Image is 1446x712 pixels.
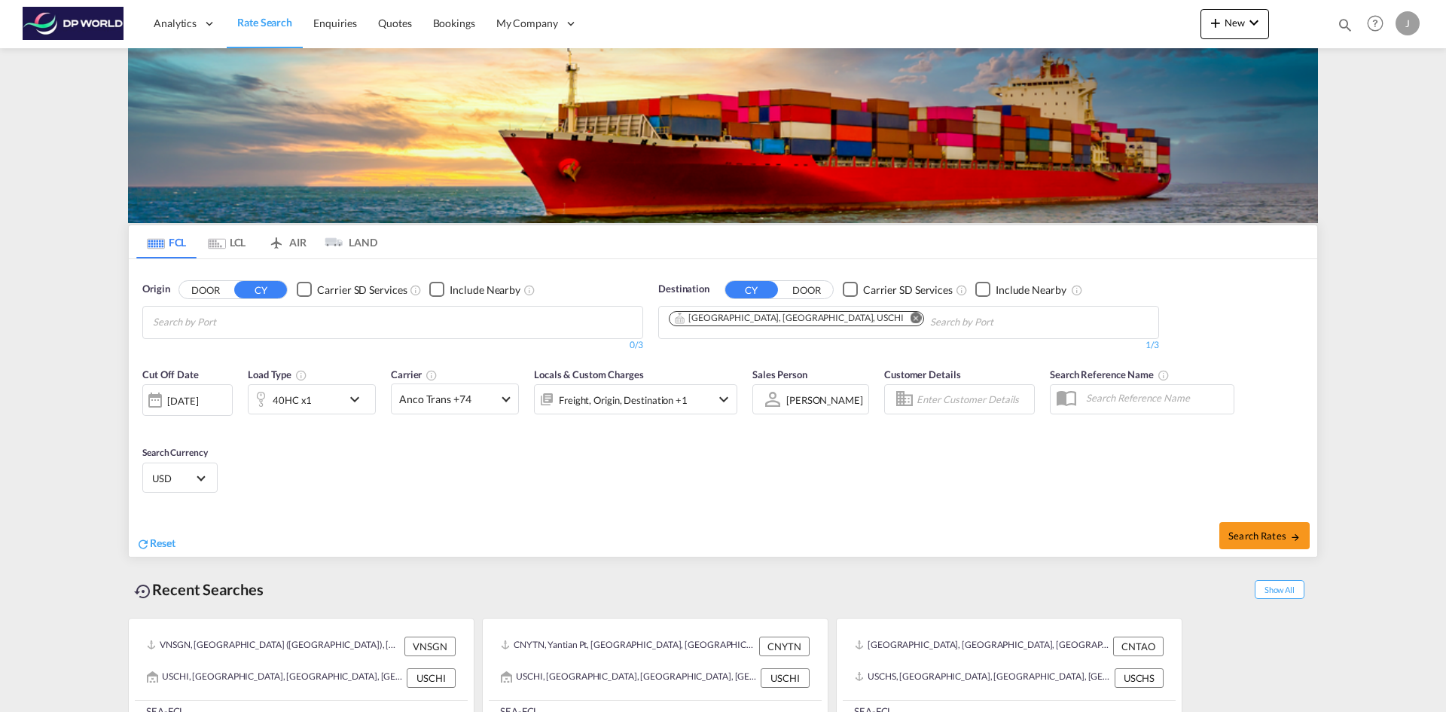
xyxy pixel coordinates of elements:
[136,225,197,258] md-tab-item: FCL
[410,284,422,296] md-icon: Unchecked: Search for CY (Container Yard) services for all selected carriers.Checked : Search for...
[1219,522,1310,549] button: Search Ratesicon-arrow-right
[1245,14,1263,32] md-icon: icon-chevron-down
[658,339,1159,352] div: 1/3
[956,284,968,296] md-icon: Unchecked: Search for CY (Container Yard) services for all selected carriers.Checked : Search for...
[147,668,403,688] div: USCHI, Chicago, IL, United States, North America, Americas
[930,310,1073,335] input: Chips input.
[786,394,863,406] div: [PERSON_NAME]
[136,537,150,551] md-icon: icon-refresh
[136,536,175,552] div: icon-refreshReset
[136,225,377,258] md-pagination-wrapper: Use the left and right arrow keys to navigate between tabs
[151,467,209,489] md-select: Select Currency: $ USDUnited States Dollar
[237,16,292,29] span: Rate Search
[1337,17,1353,33] md-icon: icon-magnify
[128,48,1318,223] img: LCL+%26+FCL+BACKGROUND.png
[843,282,953,298] md-checkbox: Checkbox No Ink
[674,312,904,325] div: Chicago, IL, USCHI
[1207,14,1225,32] md-icon: icon-plus 400-fg
[501,637,755,656] div: CNYTN, Yantian Pt, China, Greater China & Far East Asia, Asia Pacific
[248,384,376,414] div: 40HC x1icon-chevron-down
[152,472,194,485] span: USD
[234,281,287,298] button: CY
[426,369,438,381] md-icon: The selected Trucker/Carrierwill be displayed in the rate results If the rates are from another f...
[496,16,558,31] span: My Company
[501,668,757,688] div: USCHI, Chicago, IL, United States, North America, Americas
[450,283,520,298] div: Include Nearby
[297,282,407,298] md-checkbox: Checkbox No Ink
[391,368,438,380] span: Carrier
[1255,580,1304,599] span: Show All
[128,573,270,607] div: Recent Searches
[1362,11,1388,36] span: Help
[1207,17,1263,29] span: New
[1396,11,1420,35] div: J
[407,668,456,688] div: USCHI
[1228,530,1301,542] span: Search Rates
[142,282,169,297] span: Origin
[179,281,232,298] button: DOOR
[142,447,208,458] span: Search Currency
[523,284,535,296] md-icon: Unchecked: Ignores neighbouring ports when fetching rates.Checked : Includes neighbouring ports w...
[752,368,807,380] span: Sales Person
[429,282,520,298] md-checkbox: Checkbox No Ink
[855,637,1109,656] div: CNTAO, Qingdao, China, Greater China & Far East Asia, Asia Pacific
[142,339,643,352] div: 0/3
[1071,284,1083,296] md-icon: Unchecked: Ignores neighbouring ports when fetching rates.Checked : Includes neighbouring ports w...
[267,234,285,245] md-icon: icon-airplane
[142,384,233,416] div: [DATE]
[1115,668,1164,688] div: USCHS
[1158,369,1170,381] md-icon: Your search will be saved by the below given name
[313,17,357,29] span: Enquiries
[559,390,688,411] div: Freight Origin Destination Factory Stuffing
[433,17,475,29] span: Bookings
[725,281,778,298] button: CY
[759,637,810,656] div: CNYTN
[785,389,865,411] md-select: Sales Person: Jason Pandeloglou
[1050,368,1170,380] span: Search Reference Name
[151,307,302,335] md-chips-wrap: Chips container with autocompletion. Enter the text area, type text to search, and then use the u...
[248,368,307,380] span: Load Type
[1113,637,1164,656] div: CNTAO
[378,17,411,29] span: Quotes
[674,312,907,325] div: Press delete to remove this chip.
[142,368,199,380] span: Cut Off Date
[884,368,960,380] span: Customer Details
[863,283,953,298] div: Carrier SD Services
[197,225,257,258] md-tab-item: LCL
[1337,17,1353,39] div: icon-magnify
[975,282,1066,298] md-checkbox: Checkbox No Ink
[1078,387,1234,409] input: Search Reference Name
[150,536,175,549] span: Reset
[153,310,296,335] input: Chips input.
[1290,532,1301,542] md-icon: icon-arrow-right
[901,312,923,327] button: Remove
[715,390,733,408] md-icon: icon-chevron-down
[154,16,197,31] span: Analytics
[761,668,810,688] div: USCHI
[129,259,1317,557] div: OriginDOOR CY Checkbox No InkUnchecked: Search for CY (Container Yard) services for all selected ...
[295,369,307,381] md-icon: icon-information-outline
[996,283,1066,298] div: Include Nearby
[658,282,709,297] span: Destination
[404,637,456,656] div: VNSGN
[167,394,198,408] div: [DATE]
[1362,11,1396,38] div: Help
[780,281,833,298] button: DOOR
[855,668,1111,688] div: USCHS, Charleston, SC, United States, North America, Americas
[346,390,371,408] md-icon: icon-chevron-down
[257,225,317,258] md-tab-item: AIR
[273,390,312,411] div: 40HC x1
[534,368,644,380] span: Locals & Custom Charges
[1200,9,1269,39] button: icon-plus 400-fgNewicon-chevron-down
[142,414,154,435] md-datepicker: Select
[917,388,1030,411] input: Enter Customer Details
[317,225,377,258] md-tab-item: LAND
[317,283,407,298] div: Carrier SD Services
[399,392,497,407] span: Anco Trans +74
[23,7,124,41] img: c08ca190194411f088ed0f3ba295208c.png
[534,384,737,414] div: Freight Origin Destination Factory Stuffingicon-chevron-down
[134,582,152,600] md-icon: icon-backup-restore
[147,637,401,656] div: VNSGN, Ho Chi Minh City (Saigon), Viet Nam, South East Asia, Asia Pacific
[667,307,1079,335] md-chips-wrap: Chips container. Use arrow keys to select chips.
